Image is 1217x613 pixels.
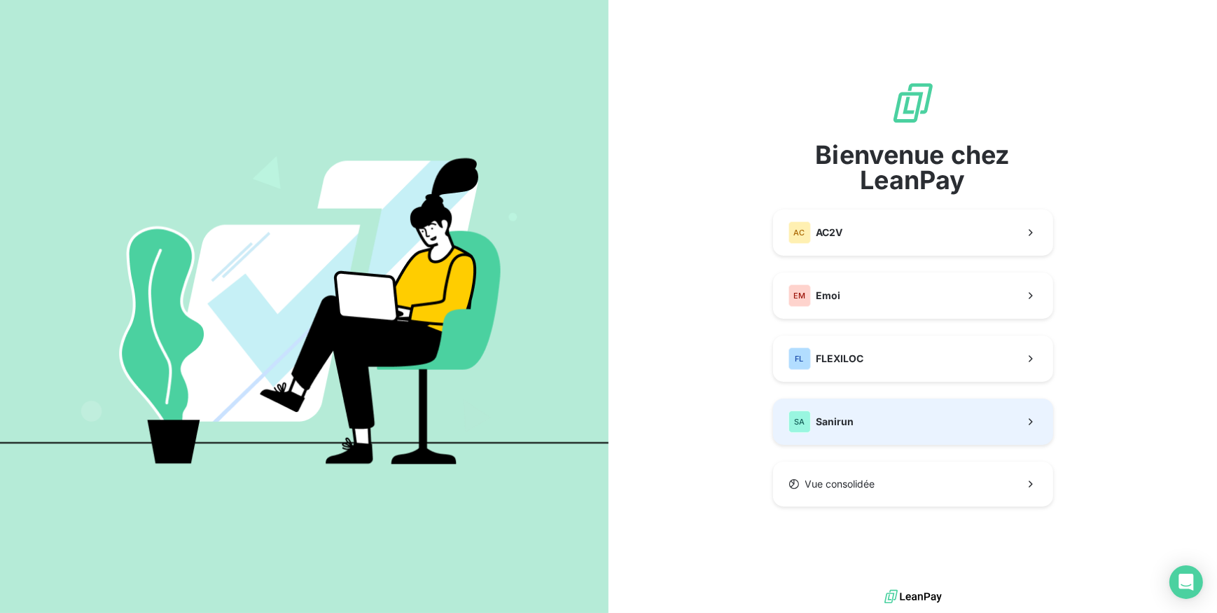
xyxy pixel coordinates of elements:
span: Sanirun [816,415,854,429]
button: FLFLEXILOC [773,336,1053,382]
button: Vue consolidée [773,462,1053,507]
div: Open Intercom Messenger [1169,565,1203,599]
div: SA [788,411,811,433]
span: Emoi [816,289,841,303]
div: AC [788,221,811,244]
img: logo sigle [891,81,936,125]
button: SASanirun [773,399,1053,445]
span: Bienvenue chez LeanPay [773,142,1053,193]
span: FLEXILOC [816,352,864,366]
span: Vue consolidée [805,477,875,491]
span: AC2V [816,226,843,240]
img: logo [884,586,942,607]
div: FL [788,347,811,370]
button: EMEmoi [773,273,1053,319]
div: EM [788,284,811,307]
button: ACAC2V [773,209,1053,256]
